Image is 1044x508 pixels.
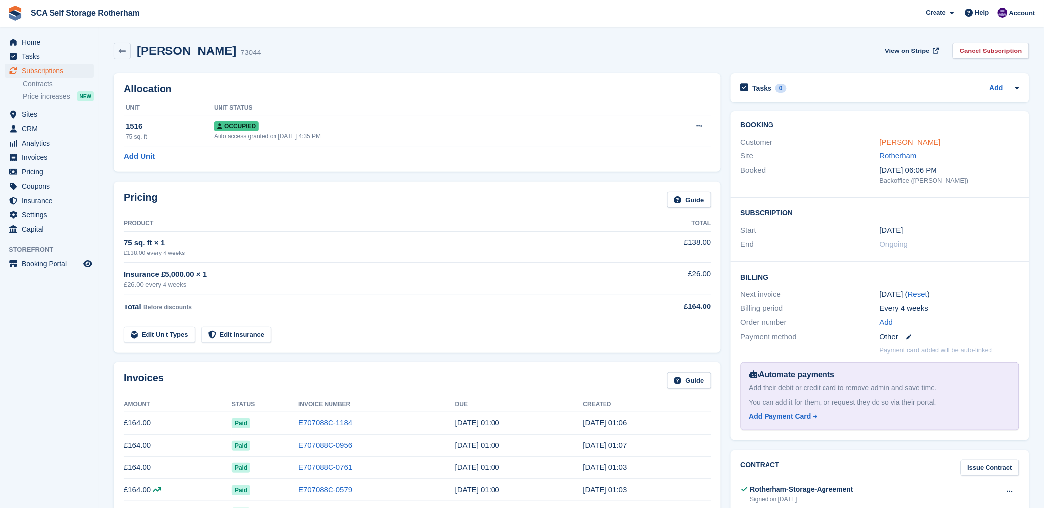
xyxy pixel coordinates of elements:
span: Price increases [23,92,70,101]
div: Rotherham-Storage-Agreement [750,484,853,495]
a: menu [5,165,94,179]
span: Before discounts [143,304,192,311]
div: Payment method [741,331,880,343]
span: CRM [22,122,81,136]
div: You can add it for them, or request they do so via their portal. [749,397,1011,407]
span: Paid [232,485,250,495]
time: 2025-08-08 00:03:39 UTC [583,463,627,471]
a: Issue Contract [961,460,1019,476]
div: [DATE] ( ) [880,289,1019,300]
div: Every 4 weeks [880,303,1019,314]
td: £164.00 [124,479,232,501]
a: Edit Insurance [201,327,272,343]
a: E707088C-0956 [298,441,352,449]
a: Contracts [23,79,94,89]
a: Add [880,317,893,328]
a: Add Payment Card [749,411,1007,422]
th: Total [620,216,711,232]
h2: Pricing [124,192,158,208]
div: Signed on [DATE] [750,495,853,504]
div: £138.00 every 4 weeks [124,249,620,257]
span: Settings [22,208,81,222]
a: Edit Unit Types [124,327,195,343]
h2: [PERSON_NAME] [137,44,236,57]
div: 1516 [126,121,214,132]
div: Add their debit or credit card to remove admin and save time. [749,383,1011,393]
a: menu [5,107,94,121]
th: Product [124,216,620,232]
a: View on Stripe [881,43,941,59]
h2: Contract [741,460,780,476]
time: 2025-02-21 00:00:00 UTC [880,225,903,236]
span: Invoices [22,151,81,164]
time: 2025-10-03 00:06:46 UTC [583,418,627,427]
th: Due [455,397,583,412]
span: Insurance [22,194,81,207]
a: menu [5,208,94,222]
th: Amount [124,397,232,412]
time: 2025-09-05 00:07:04 UTC [583,441,627,449]
a: Add [990,83,1003,94]
h2: Billing [741,272,1019,282]
div: End [741,239,880,250]
span: Paid [232,441,250,451]
span: Home [22,35,81,49]
div: Next invoice [741,289,880,300]
td: £164.00 [124,412,232,434]
div: Insurance £5,000.00 × 1 [124,269,620,280]
div: 75 sq. ft × 1 [124,237,620,249]
a: Rotherham [880,152,917,160]
time: 2025-10-04 00:00:00 UTC [455,418,499,427]
a: Add Unit [124,151,155,162]
span: Coupons [22,179,81,193]
div: Booked [741,165,880,186]
span: Paid [232,418,250,428]
time: 2025-07-11 00:03:24 UTC [583,485,627,494]
img: stora-icon-8386f47178a22dfd0bd8f6a31ec36ba5ce8667c1dd55bd0f319d3a0aa187defe.svg [8,6,23,21]
span: Capital [22,222,81,236]
a: E707088C-0579 [298,485,352,494]
span: Tasks [22,50,81,63]
span: Storefront [9,245,99,254]
h2: Tasks [753,84,772,93]
td: £26.00 [620,263,711,295]
h2: Subscription [741,207,1019,217]
h2: Booking [741,121,1019,129]
div: Order number [741,317,880,328]
time: 2025-08-09 00:00:00 UTC [455,463,499,471]
th: Unit [124,101,214,116]
div: Auto access granted on [DATE] 4:35 PM [214,132,630,141]
a: menu [5,257,94,271]
td: £138.00 [620,231,711,262]
a: Cancel Subscription [953,43,1029,59]
h2: Allocation [124,83,711,95]
a: menu [5,194,94,207]
th: Invoice Number [298,397,455,412]
span: Occupied [214,121,259,131]
td: £164.00 [124,434,232,457]
img: Kelly Neesham [998,8,1008,18]
a: Price increases NEW [23,91,94,102]
span: Booking Portal [22,257,81,271]
span: Total [124,303,141,311]
span: Sites [22,107,81,121]
h2: Invoices [124,372,164,389]
div: Start [741,225,880,236]
th: Status [232,397,298,412]
span: Pricing [22,165,81,179]
div: 73044 [240,47,261,58]
div: NEW [77,91,94,101]
a: menu [5,136,94,150]
a: E707088C-1184 [298,418,352,427]
p: Payment card added will be auto-linked [880,345,992,355]
div: Add Payment Card [749,411,811,422]
a: menu [5,222,94,236]
time: 2025-07-12 00:00:00 UTC [455,485,499,494]
a: menu [5,50,94,63]
time: 2025-09-06 00:00:00 UTC [455,441,499,449]
a: Guide [667,192,711,208]
div: Other [880,331,1019,343]
div: 75 sq. ft [126,132,214,141]
div: £164.00 [620,301,711,312]
div: 0 [775,84,787,93]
